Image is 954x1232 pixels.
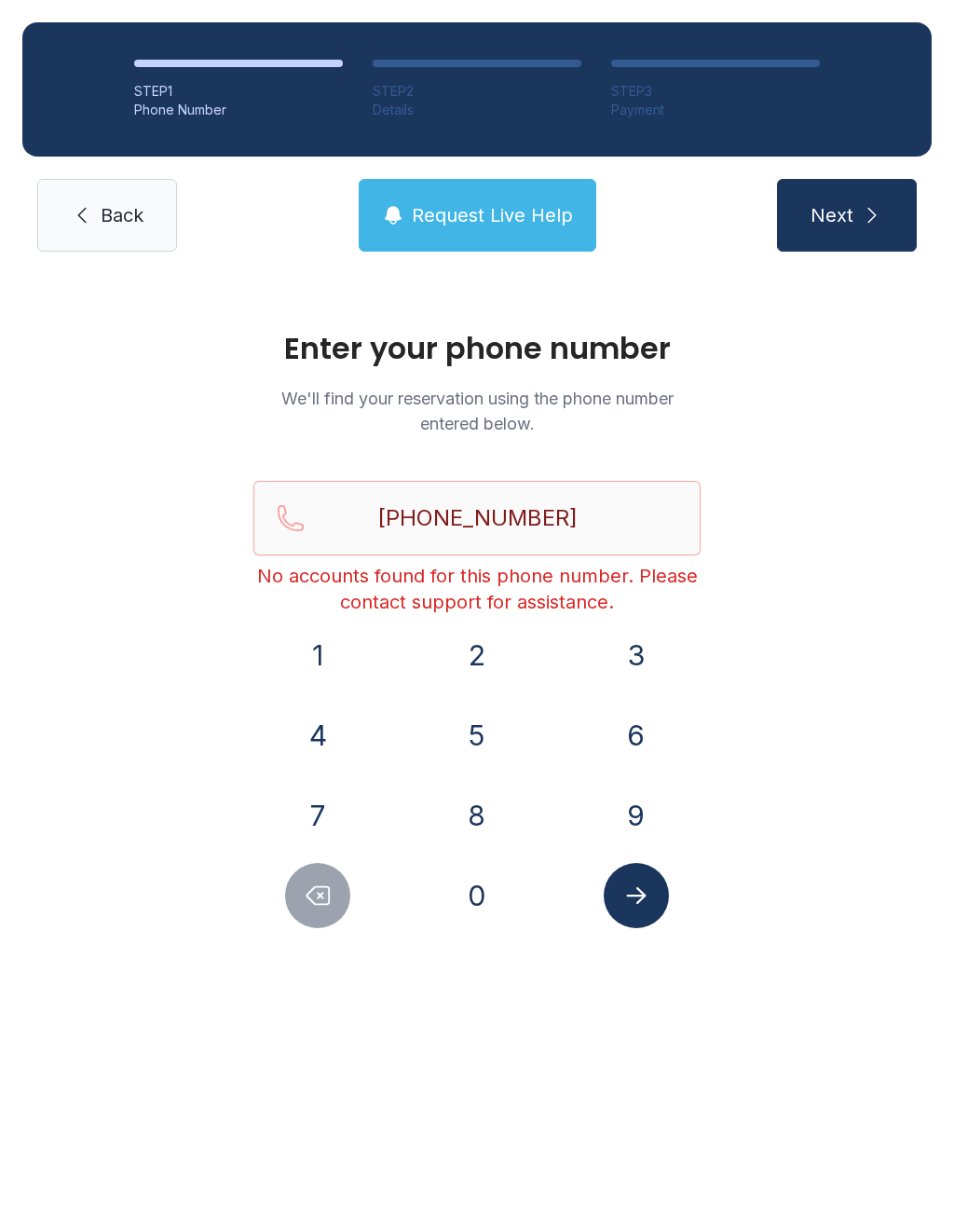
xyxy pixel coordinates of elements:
[285,623,350,688] button: 1
[373,101,581,119] div: Details
[444,863,510,928] button: 0
[253,481,701,555] input: Reservation phone number
[285,863,350,928] button: Delete number
[444,783,510,848] button: 8
[604,623,669,688] button: 3
[811,202,853,228] span: Next
[101,202,143,228] span: Back
[253,386,701,436] p: We'll find your reservation using the phone number entered below.
[253,563,701,615] div: No accounts found for this phone number. Please contact support for assistance.
[604,783,669,848] button: 9
[604,863,669,928] button: Submit lookup form
[134,82,343,101] div: STEP 1
[285,703,350,768] button: 4
[253,334,701,363] h1: Enter your phone number
[611,82,820,101] div: STEP 3
[373,82,581,101] div: STEP 2
[611,101,820,119] div: Payment
[134,101,343,119] div: Phone Number
[285,783,350,848] button: 7
[604,703,669,768] button: 6
[444,623,510,688] button: 2
[444,703,510,768] button: 5
[412,202,573,228] span: Request Live Help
